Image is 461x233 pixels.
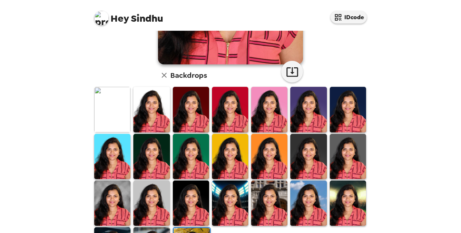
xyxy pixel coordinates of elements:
img: profile pic [94,11,109,25]
span: Sindhu [94,7,163,24]
button: IDcode [331,11,367,24]
img: Original [94,87,130,132]
h6: Backdrops [170,69,207,81]
span: Hey [111,12,129,25]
